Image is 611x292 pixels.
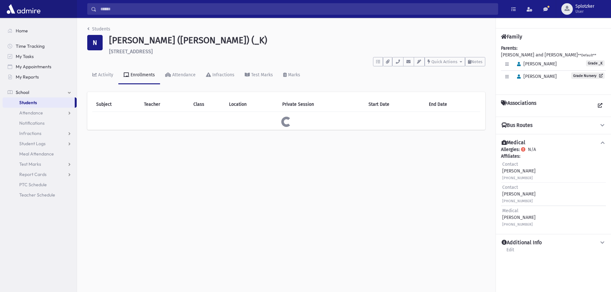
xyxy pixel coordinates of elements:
[514,74,557,79] span: [PERSON_NAME]
[97,72,113,78] div: Activity
[3,87,77,97] a: School
[16,43,45,49] span: Time Tracking
[140,97,190,112] th: Teacher
[501,146,606,229] div: N/A
[240,66,278,84] a: Test Marks
[431,59,457,64] span: Quick Actions
[501,45,606,89] div: [PERSON_NAME] and [PERSON_NAME]
[87,35,103,50] div: N
[502,185,518,190] span: Contact
[501,239,606,246] button: Additional Info
[190,97,225,112] th: Class
[501,34,522,40] h4: Family
[3,26,77,36] a: Home
[16,54,34,59] span: My Tasks
[502,207,536,228] div: [PERSON_NAME]
[16,28,28,34] span: Home
[87,26,110,32] a: Students
[278,66,305,84] a: Marks
[287,72,300,78] div: Marks
[3,108,77,118] a: Attendance
[19,192,55,198] span: Teacher Schedule
[92,97,140,112] th: Subject
[3,169,77,179] a: Report Cards
[16,64,51,70] span: My Appointments
[250,72,273,78] div: Test Marks
[501,139,606,146] button: Medical
[118,66,160,84] a: Enrollments
[3,62,77,72] a: My Appointments
[501,154,520,159] b: Affiliates:
[3,149,77,159] a: Meal Attendance
[586,60,605,66] span: Grade _K
[160,66,201,84] a: Attendance
[502,208,518,213] span: Medical
[109,35,485,46] h1: [PERSON_NAME] ([PERSON_NAME]) (_K)
[19,171,47,177] span: Report Cards
[87,66,118,84] a: Activity
[425,57,465,66] button: Quick Actions
[19,141,46,146] span: Student Logs
[3,118,77,128] a: Notifications
[3,72,77,82] a: My Reports
[3,128,77,138] a: Infractions
[109,48,485,54] h6: [STREET_ADDRESS]
[3,190,77,200] a: Teacher Schedule
[211,72,234,78] div: Infractions
[5,3,42,15] img: AdmirePro
[571,72,605,79] a: Grade Nursery
[502,162,518,167] span: Contact
[129,72,155,78] div: Enrollments
[171,72,196,78] div: Attendance
[502,176,533,180] small: [PHONE_NUMBER]
[575,9,594,14] span: User
[502,161,536,181] div: [PERSON_NAME]
[19,120,45,126] span: Notifications
[502,239,542,246] h4: Additional Info
[19,100,37,105] span: Students
[16,74,39,80] span: My Reports
[471,59,482,64] span: Notes
[502,222,533,227] small: [PHONE_NUMBER]
[514,61,557,67] span: [PERSON_NAME]
[3,51,77,62] a: My Tasks
[501,122,606,129] button: Bus Routes
[3,179,77,190] a: PTC Schedule
[502,199,533,203] small: [PHONE_NUMBER]
[425,97,480,112] th: End Date
[3,159,77,169] a: Test Marks
[19,151,54,157] span: Meal Attendance
[465,57,485,66] button: Notes
[19,110,43,116] span: Attendance
[19,130,41,136] span: Infractions
[16,89,29,95] span: School
[506,246,514,258] a: Edit
[501,147,520,152] b: Allergies:
[19,161,41,167] span: Test Marks
[502,184,536,204] div: [PERSON_NAME]
[19,182,47,188] span: PTC Schedule
[201,66,240,84] a: Infractions
[3,138,77,149] a: Student Logs
[97,3,498,15] input: Search
[501,46,517,51] b: Parents:
[3,97,75,108] a: Students
[575,4,594,9] span: Splotzker
[3,41,77,51] a: Time Tracking
[594,100,606,112] a: View all Associations
[501,100,536,112] h4: Associations
[502,122,532,129] h4: Bus Routes
[365,97,425,112] th: Start Date
[278,97,365,112] th: Private Session
[502,139,525,146] h4: Medical
[225,97,278,112] th: Location
[87,26,110,35] nav: breadcrumb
